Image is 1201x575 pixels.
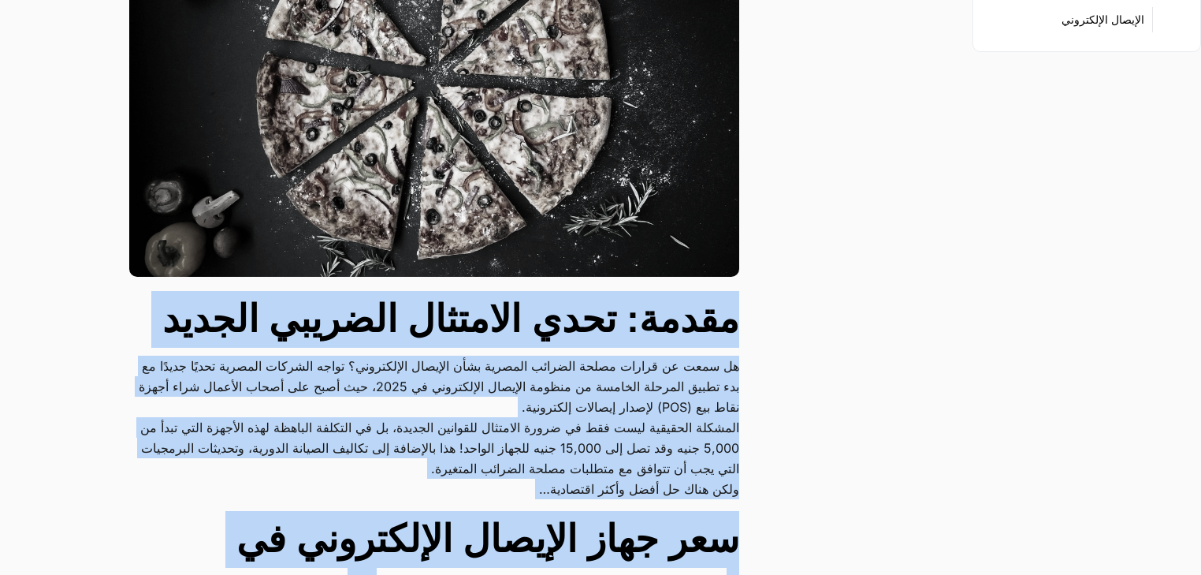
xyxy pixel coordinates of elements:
[129,356,739,417] p: هل سمعت عن قرارات مصلحة الضرائب المصرية بشأن الإيصال الإلكتروني؟ تواجه الشركات المصرية تحديًا جدي...
[129,291,739,348] h2: مقدمة: تحدي الامتثال الضريبي الجديد
[1062,9,1144,31] a: الإيصال الإلكتروني
[129,417,739,479] p: المشكلة الحقيقية ليست فقط في ضرورة الامتثال للقوانين الجديدة، بل في التكلفة الباهظة لهذه الأجهزة ...
[129,479,739,499] p: ولكن هناك حل أفضل وأكثر اقتصادية…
